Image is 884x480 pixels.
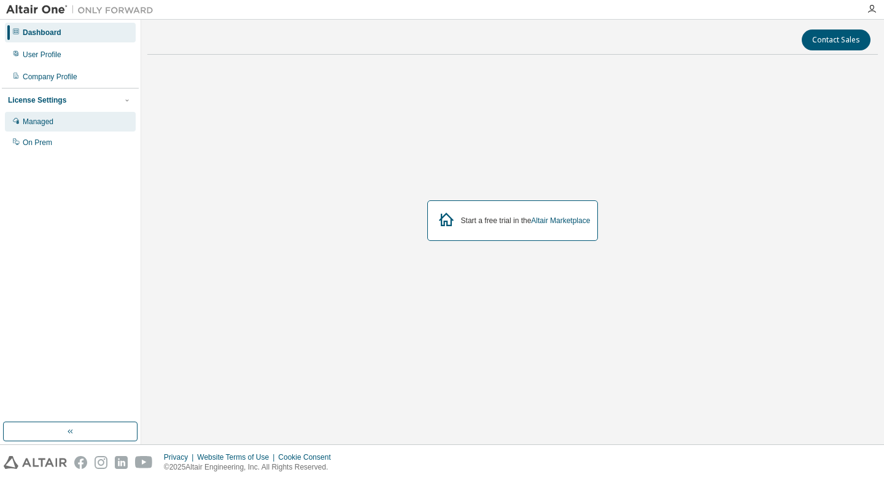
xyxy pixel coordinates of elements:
[531,216,590,225] a: Altair Marketplace
[278,452,338,462] div: Cookie Consent
[95,456,107,469] img: instagram.svg
[23,117,53,127] div: Managed
[6,4,160,16] img: Altair One
[802,30,870,50] button: Contact Sales
[135,456,153,469] img: youtube.svg
[23,72,77,82] div: Company Profile
[115,456,128,469] img: linkedin.svg
[23,138,52,148] div: On Prem
[23,28,61,37] div: Dashboard
[164,462,338,473] p: © 2025 Altair Engineering, Inc. All Rights Reserved.
[23,50,61,60] div: User Profile
[74,456,87,469] img: facebook.svg
[461,216,591,226] div: Start a free trial in the
[4,456,67,469] img: altair_logo.svg
[197,452,278,462] div: Website Terms of Use
[8,95,66,105] div: License Settings
[164,452,197,462] div: Privacy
